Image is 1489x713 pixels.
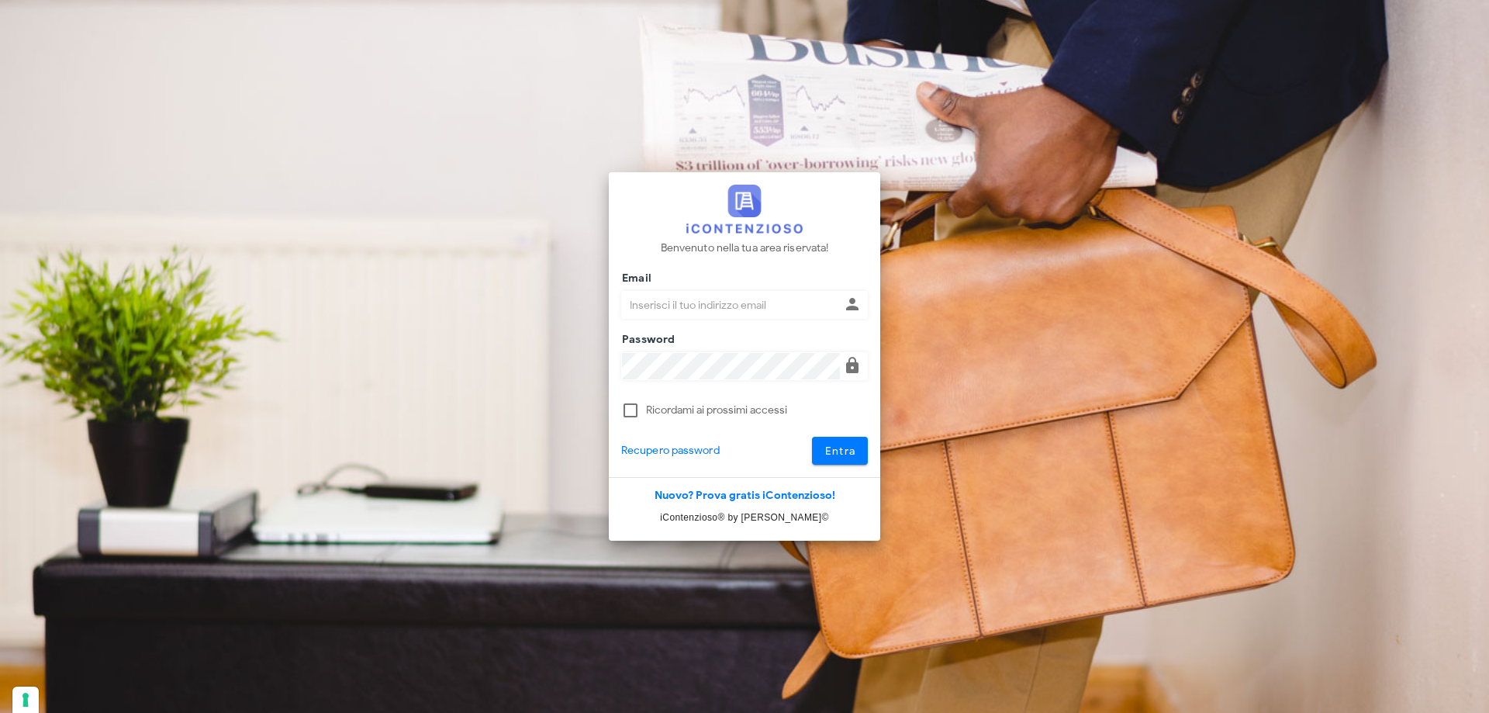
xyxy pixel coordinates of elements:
p: iContenzioso® by [PERSON_NAME]© [609,510,880,525]
label: Email [617,271,651,286]
span: Entra [824,445,856,458]
label: Ricordami ai prossimi accessi [646,403,868,418]
label: Password [617,332,675,348]
p: Benvenuto nella tua area riservata! [661,240,829,257]
a: Nuovo? Prova gratis iContenzioso! [655,489,835,502]
input: Inserisci il tuo indirizzo email [622,292,840,318]
a: Recupero password [621,442,720,459]
button: Entra [812,437,869,465]
button: Le tue preferenze relative al consenso per le tecnologie di tracciamento [12,687,39,713]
